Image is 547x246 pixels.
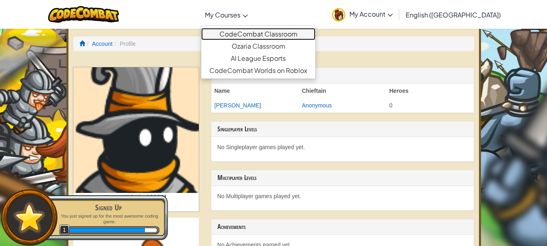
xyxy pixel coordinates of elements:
[48,6,119,23] img: CodeCombat logo
[406,11,501,19] span: English ([GEOGRAPHIC_DATA])
[332,8,345,21] img: avatar
[201,28,315,40] a: CodeCombat Classroom
[217,72,468,79] h3: Clans
[57,213,160,225] p: You just signed up for the most awesome coding game.
[201,64,315,77] a: CodeCombat Worlds on Roblox
[386,98,474,113] td: 0
[328,2,397,27] a: My Account
[402,4,505,26] a: English ([GEOGRAPHIC_DATA])
[57,202,160,213] div: Signed Up
[92,41,113,47] a: Account
[217,143,468,151] p: No Singleplayer games played yet.
[201,40,315,52] a: Ozaria Classroom
[201,52,315,64] a: AI League Esports
[113,40,136,48] li: Profile
[386,83,474,98] th: Heroes
[205,11,241,19] span: My Courses
[217,126,468,133] h3: Singleplayer Levels
[302,102,332,109] a: Anonymous
[217,192,468,200] p: No Multiplayer games played yet.
[215,102,261,109] a: [PERSON_NAME]
[59,225,70,235] span: 1
[217,174,468,182] h3: Multiplayer Levels
[217,223,468,231] h3: Achievements
[299,83,386,98] th: Chieftain
[11,199,48,235] img: default.png
[349,10,393,18] span: My Account
[201,4,252,26] a: My Courses
[211,83,299,98] th: Name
